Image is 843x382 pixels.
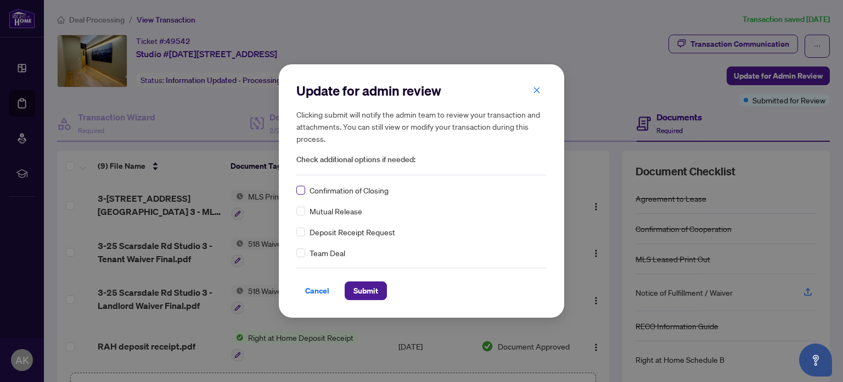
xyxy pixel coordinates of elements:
[533,86,541,94] span: close
[345,281,387,300] button: Submit
[310,184,389,196] span: Confirmation of Closing
[305,282,329,300] span: Cancel
[310,247,345,259] span: Team Deal
[296,82,547,99] h2: Update for admin review
[296,108,547,145] h5: Clicking submit will notify the admin team to review your transaction and attachments. You can st...
[296,281,338,300] button: Cancel
[310,205,362,217] span: Mutual Release
[296,153,547,166] span: Check additional options if needed:
[799,344,832,377] button: Open asap
[310,226,395,238] span: Deposit Receipt Request
[353,282,378,300] span: Submit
